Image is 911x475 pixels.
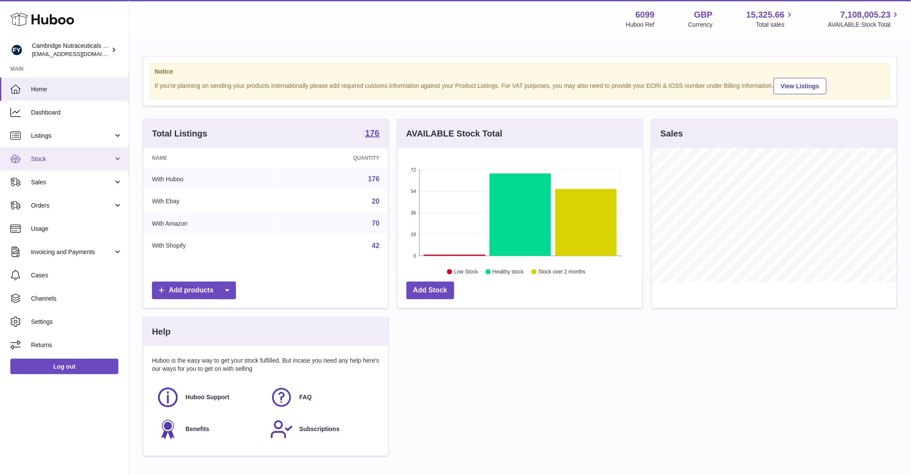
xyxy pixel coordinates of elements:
[31,155,113,163] span: Stock
[31,225,122,233] span: Usage
[143,148,277,168] th: Name
[31,271,122,279] span: Cases
[152,326,170,338] h3: Help
[277,148,388,168] th: Quantity
[406,282,454,299] a: Add Stock
[31,178,113,186] span: Sales
[31,109,122,117] span: Dashboard
[756,21,794,29] span: Total sales
[143,212,277,235] td: With Amazon
[152,357,380,373] p: Huboo is the easy way to get your stock fulfilled. But incase you need any help here's our ways f...
[155,68,886,76] strong: Notice
[299,393,312,401] span: FAQ
[143,168,277,190] td: With Huboo
[746,9,784,21] span: 15,325.66
[270,386,375,409] a: FAQ
[746,9,794,29] a: 15,325.66 Total sales
[694,9,713,21] strong: GBP
[365,129,379,137] strong: 176
[299,425,339,433] span: Subscriptions
[372,198,380,205] a: 20
[10,359,118,374] a: Log out
[32,50,127,57] span: [EMAIL_ADDRESS][DOMAIN_NAME]
[411,210,416,215] text: 36
[156,386,261,409] a: Huboo Support
[155,77,886,94] div: If you're planning on sending your products internationally please add required customs informati...
[493,269,524,275] text: Healthy stock
[660,128,683,140] h3: Sales
[31,295,122,303] span: Channels
[774,78,827,94] a: View Listings
[411,189,416,194] text: 54
[635,9,655,21] strong: 6099
[31,248,113,256] span: Invoicing and Payments
[365,129,379,139] a: 176
[156,418,261,441] a: Benefits
[270,418,375,441] a: Subscriptions
[186,393,229,401] span: Huboo Support
[186,425,209,433] span: Benefits
[626,21,655,29] div: Huboo Ref
[10,43,23,56] img: huboo@camnutra.com
[372,242,380,249] a: 42
[840,9,891,21] span: 7,108,005.23
[31,85,122,93] span: Home
[688,21,713,29] div: Currency
[31,341,122,349] span: Returns
[368,175,380,183] a: 176
[143,190,277,213] td: With Ebay
[828,21,901,29] span: AVAILABLE Stock Total
[406,128,502,140] h3: AVAILABLE Stock Total
[32,42,109,58] div: Cambridge Nutraceuticals Ltd
[31,318,122,326] span: Settings
[413,253,416,258] text: 0
[411,167,416,172] text: 72
[143,235,277,257] td: With Shopify
[152,128,208,140] h3: Total Listings
[539,269,586,275] text: Stock over 2 months
[828,9,901,29] a: 7,108,005.23 AVAILABLE Stock Total
[372,220,380,227] a: 70
[152,282,236,299] a: Add products
[31,202,113,210] span: Orders
[31,132,113,140] span: Listings
[454,269,478,275] text: Low Stock
[411,232,416,237] text: 18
